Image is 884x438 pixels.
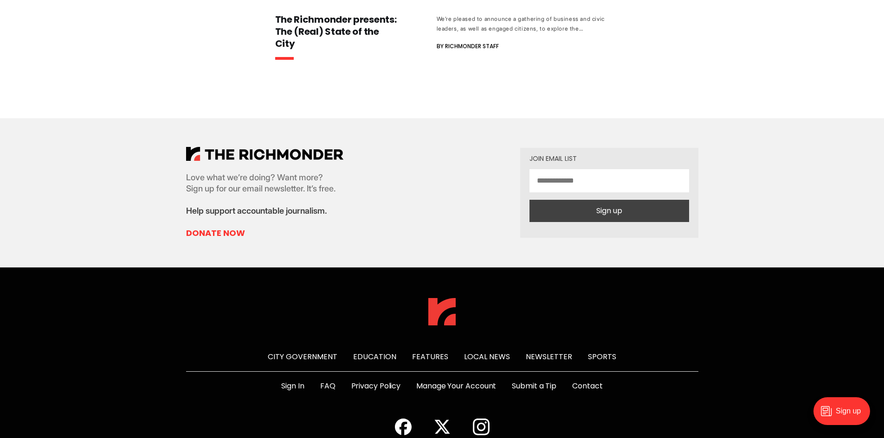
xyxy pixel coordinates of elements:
a: Contact [572,381,602,392]
a: Sports [588,351,616,362]
a: Features [412,351,448,362]
a: The Richmonder presents: The (Real) State of the City We’re pleased to announce a gathering of bu... [275,13,609,67]
div: Join email list [529,155,689,162]
iframe: portal-trigger [806,393,884,438]
a: FAQ [320,381,336,392]
a: Submit a Tip [512,381,556,392]
a: Local News [464,351,510,362]
div: We’re pleased to announce a gathering of business and civic leaders, as well as engaged citizens,... [437,14,609,33]
p: Love what we’re doing? Want more? Sign up for our email newsletter. It’s free. [186,172,343,194]
a: City Government [268,351,337,362]
img: The Richmonder [428,298,456,325]
a: Donate Now [186,228,343,239]
h3: The Richmonder presents: The (Real) State of the City [275,13,400,50]
a: Privacy Policy [351,381,401,392]
a: Newsletter [526,351,572,362]
span: By Richmonder Staff [437,41,499,52]
p: Help support accountable journalism. [186,205,343,216]
a: Sign In [281,381,304,392]
a: Education [353,351,396,362]
img: The Richmonder Logo [186,147,343,161]
button: Sign up [529,200,689,222]
a: Manage Your Account [416,381,496,392]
